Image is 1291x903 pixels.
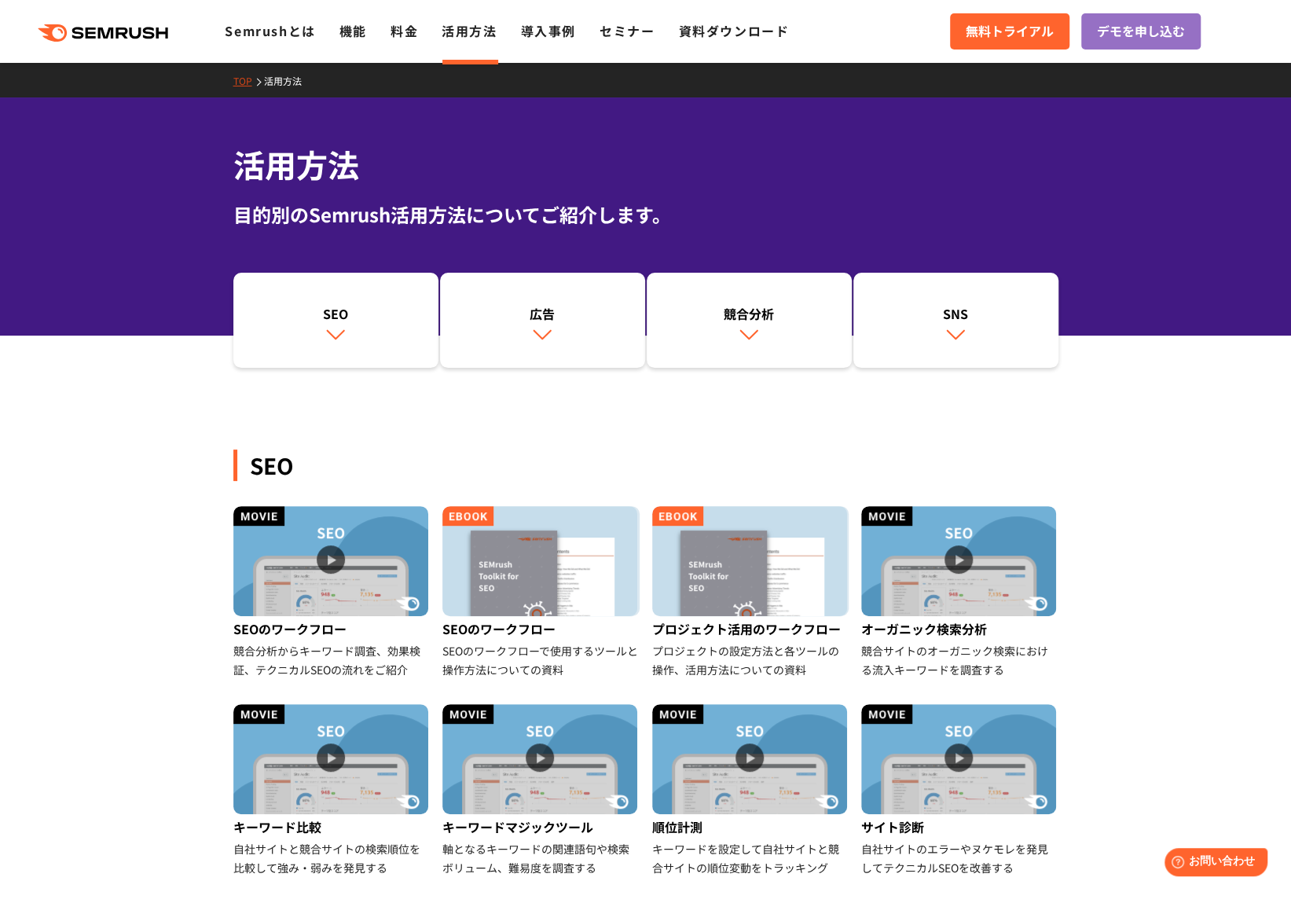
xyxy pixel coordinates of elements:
div: 自社サイトと競合サイトの検索順位を比較して強み・弱みを発見する [233,839,431,877]
a: SEOのワークフロー SEOのワークフローで使用するツールと操作方法についての資料 [442,506,640,679]
a: 活用方法 [442,21,497,40]
div: SEOのワークフローで使用するツールと操作方法についての資料 [442,641,640,679]
div: SEO [241,304,431,323]
div: SEOのワークフロー [442,616,640,641]
div: オーガニック検索分析 [861,616,1058,641]
div: プロジェクト活用のワークフロー [652,616,849,641]
a: 機能 [339,21,367,40]
a: SEO [233,273,438,369]
a: SNS [853,273,1058,369]
div: キーワードマジックツール [442,814,640,839]
div: SNS [861,304,1051,323]
a: 資料ダウンロード [678,21,789,40]
a: 広告 [440,273,645,369]
h1: 活用方法 [233,141,1058,188]
a: SEOのワークフロー 競合分析からキーワード調査、効果検証、テクニカルSEOの流れをご紹介 [233,506,431,679]
iframe: Help widget launcher [1151,842,1274,886]
a: オーガニック検索分析 競合サイトのオーガニック検索における流入キーワードを調査する [861,506,1058,679]
a: TOP [233,74,264,87]
a: 料金 [391,21,418,40]
a: 競合分析 [647,273,852,369]
a: プロジェクト活用のワークフロー プロジェクトの設定方法と各ツールの操作、活用方法についての資料 [652,506,849,679]
a: 順位計測 キーワードを設定して自社サイトと競合サイトの順位変動をトラッキング [652,704,849,877]
div: 目的別のSemrush活用方法についてご紹介します。 [233,200,1058,229]
div: 軸となるキーワードの関連語句や検索ボリューム、難易度を調査する [442,839,640,877]
a: キーワード比較 自社サイトと競合サイトの検索順位を比較して強み・弱みを発見する [233,704,431,877]
div: キーワードを設定して自社サイトと競合サイトの順位変動をトラッキング [652,839,849,877]
a: 導入事例 [521,21,576,40]
a: デモを申し込む [1081,13,1201,50]
div: 競合分析 [655,304,844,323]
div: 順位計測 [652,814,849,839]
div: サイト診断 [861,814,1058,839]
div: 自社サイトのエラーやヌケモレを発見してテクニカルSEOを改善する [861,839,1058,877]
span: 無料トライアル [966,21,1054,42]
div: SEO [233,450,1058,481]
div: 競合分析からキーワード調査、効果検証、テクニカルSEOの流れをご紹介 [233,641,431,679]
a: Semrushとは [225,21,315,40]
span: デモを申し込む [1097,21,1185,42]
a: セミナー [600,21,655,40]
a: サイト診断 自社サイトのエラーやヌケモレを発見してテクニカルSEOを改善する [861,704,1058,877]
div: キーワード比較 [233,814,431,839]
a: 活用方法 [264,74,314,87]
div: 競合サイトのオーガニック検索における流入キーワードを調査する [861,641,1058,679]
div: SEOのワークフロー [233,616,431,641]
div: プロジェクトの設定方法と各ツールの操作、活用方法についての資料 [652,641,849,679]
div: 広告 [448,304,637,323]
a: キーワードマジックツール 軸となるキーワードの関連語句や検索ボリューム、難易度を調査する [442,704,640,877]
a: 無料トライアル [950,13,1069,50]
